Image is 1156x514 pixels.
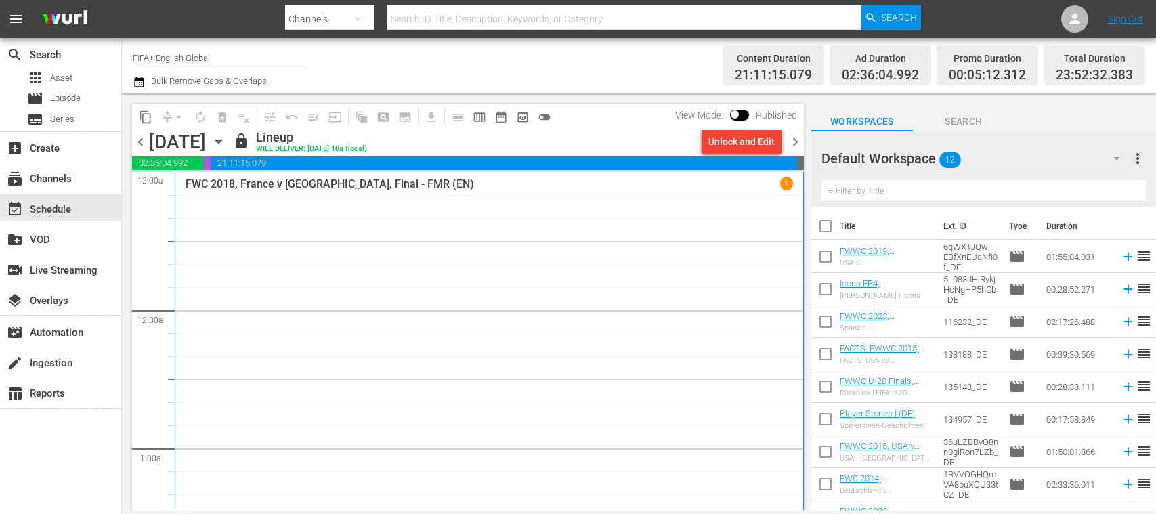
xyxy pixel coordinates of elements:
td: 1RVVOGHQmVA8puXQU33tCZ_DE [938,468,1004,500]
div: Spanien - [GEOGRAPHIC_DATA] | Finale | FIFA Frauen-Weltmeisterschaft [GEOGRAPHIC_DATA] & Neuseela... [840,324,933,333]
span: Series [50,112,74,126]
span: Asset [50,71,72,85]
span: Revert to Primary Episode [281,106,303,128]
span: toggle_off [538,110,551,124]
button: more_vert [1130,142,1146,175]
span: Live Streaming [7,262,23,278]
button: Search [861,5,921,30]
span: 00:05:12.312 [204,156,211,170]
span: chevron_left [132,133,149,150]
span: Month Calendar View [490,106,512,128]
svg: Add to Schedule [1121,412,1136,427]
div: Ad Duration [842,49,919,68]
span: reorder [1136,410,1152,427]
span: Schedule [7,201,23,217]
span: reorder [1136,345,1152,362]
td: 134957_DE [938,403,1004,435]
td: 00:17:58.849 [1041,403,1115,435]
span: reorder [1136,443,1152,459]
span: Asset [27,70,43,86]
span: Episode [1009,249,1025,265]
span: Episode [50,91,81,105]
div: WILL DELIVER: [DATE] 10a (local) [256,145,367,154]
span: Day Calendar View [442,104,469,130]
a: FWWC 2019, [GEOGRAPHIC_DATA] v [GEOGRAPHIC_DATA], Final - FMR (DE) [840,246,928,286]
span: Episode [1009,476,1025,492]
span: Copy Lineup [135,106,156,128]
svg: Add to Schedule [1121,477,1136,492]
a: FWWC 2023, [GEOGRAPHIC_DATA] v [GEOGRAPHIC_DATA] ([GEOGRAPHIC_DATA]) [840,311,928,351]
span: Remove Gaps & Overlaps [156,106,190,128]
td: 02:33:36.011 [1041,468,1115,500]
span: 00:05:12.312 [949,68,1026,83]
span: Search [913,113,1014,130]
div: USA - [GEOGRAPHIC_DATA] | Finale | FIFA Frauen-Weltmeisterschaft [GEOGRAPHIC_DATA] 2015™ | Spiel ... [840,454,933,463]
div: Content Duration [735,49,812,68]
span: Episode [1009,314,1025,330]
span: content_copy [139,110,152,124]
span: 02:36:04.992 [132,156,204,170]
td: 00:28:52.271 [1041,273,1115,305]
span: 12 [939,146,961,174]
span: Series [27,111,43,127]
span: View Backup [512,106,534,128]
div: FACTS: USA vs. [GEOGRAPHIC_DATA] | [GEOGRAPHIC_DATA] 2015 [840,356,933,365]
span: View Mode: [668,110,730,121]
span: Download as CSV [416,104,442,130]
span: Ingestion [7,355,23,371]
div: Default Workspace [821,140,1133,177]
svg: Add to Schedule [1121,347,1136,362]
td: 00:39:30.569 [1041,338,1115,370]
a: FWC 2014, [GEOGRAPHIC_DATA] v [GEOGRAPHIC_DATA], Final - FMR (DE) [840,473,928,514]
span: 24 hours Lineup View is OFF [534,106,555,128]
span: menu [8,11,24,27]
span: reorder [1136,378,1152,394]
span: reorder [1136,475,1152,492]
span: 21:11:15.079 [211,156,797,170]
span: Fill episodes with ad slates [303,106,324,128]
span: Episode [1009,346,1025,362]
a: FWWC 2015, USA v [GEOGRAPHIC_DATA], Final - FMR (DE) [840,441,924,471]
span: Reports [7,385,23,402]
a: FACTS: FWWC 2015, USA v [GEOGRAPHIC_DATA] (DE) [840,343,924,384]
span: Overlays [7,293,23,309]
span: Automation [7,324,23,341]
span: Workspaces [811,113,913,130]
a: FWWC U-20 Finals, Highlights (DE) [840,376,919,396]
img: ans4CAIJ8jUAAAAAAAAAAAAAAAAAAAAAAAAgQb4GAAAAAAAAAAAAAAAAAAAAAAAAJMjXAAAAAAAAAAAAAAAAAAAAAAAAgAT5G... [33,3,98,35]
span: chevron_right [787,133,804,150]
th: Title [840,207,935,245]
span: Episode [1009,411,1025,427]
span: Bulk Remove Gaps & Overlaps [149,76,267,86]
div: Spielerinnen-Geschichten 1 [840,421,930,430]
span: 21:11:15.079 [735,68,812,83]
td: 01:50:01.866 [1041,435,1115,468]
div: USA v [GEOGRAPHIC_DATA] | Finale | FIFA Frauen-Weltmeisterschaft [GEOGRAPHIC_DATA] 2019™ | Spiel ... [840,259,933,267]
td: 116232_DE [938,305,1004,338]
span: date_range_outlined [494,110,508,124]
td: 01:55:04.031 [1041,240,1115,273]
span: Search [881,5,917,30]
span: Episode [1009,281,1025,297]
div: Total Duration [1056,49,1133,68]
td: 6qWXTJQwHEBfXnEUcNfI0f_DE [938,240,1004,273]
span: reorder [1136,248,1152,264]
div: Lineup [256,130,367,145]
td: 138188_DE [938,338,1004,370]
a: Icons EP4, [PERSON_NAME] (DE) [840,278,923,299]
span: Customize Events [255,104,281,130]
svg: Add to Schedule [1121,282,1136,297]
td: 5L083dHiRykjHoNgHP5hCb_DE [938,273,1004,305]
span: Search [7,47,23,63]
span: Select an event to delete [211,106,233,128]
svg: Add to Schedule [1121,314,1136,329]
div: [DATE] [149,131,206,153]
td: 135143_DE [938,370,1004,403]
span: Refresh All Search Blocks [346,104,372,130]
td: 36uLZBBvQ8nn0glRon7LZb_DE [938,435,1004,468]
span: 00:07:27.617 [797,156,804,170]
a: Player Stories I (DE) [840,408,915,419]
svg: Add to Schedule [1121,379,1136,394]
div: Rückblick | FIFA U-20 Frauen-Weltmeisterschaft [840,389,933,398]
th: Ext. ID [935,207,1001,245]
